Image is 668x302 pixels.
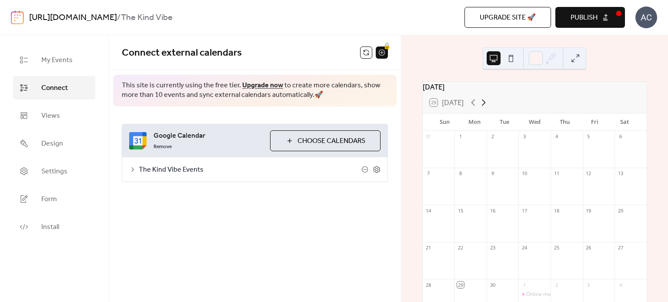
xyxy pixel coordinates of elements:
div: 2 [489,133,496,140]
div: 2 [553,282,560,288]
span: Connect [41,83,68,93]
a: Form [13,187,95,211]
div: 7 [425,170,432,177]
div: 12 [585,170,592,177]
div: 31 [425,133,432,140]
a: Settings [13,159,95,183]
span: Choose Calendars [297,136,365,146]
div: Online meetup via Zoom [526,291,585,298]
a: Views [13,104,95,127]
div: 30 [489,282,496,288]
span: The Kind Vibe Events [139,165,361,175]
a: [URL][DOMAIN_NAME] [29,10,117,26]
img: logo [11,10,24,24]
div: 3 [585,282,592,288]
div: AC [635,7,657,28]
div: 16 [489,207,496,214]
div: 28 [425,282,432,288]
div: 18 [553,207,560,214]
div: Fri [580,113,610,131]
span: This site is currently using the free tier. to create more calendars, show more than 10 events an... [122,81,388,100]
span: Settings [41,166,67,177]
div: 19 [585,207,592,214]
div: 15 [457,207,464,214]
a: Upgrade now [242,79,283,92]
div: 22 [457,245,464,251]
button: Choose Calendars [270,130,381,151]
div: 6 [617,133,624,140]
span: Design [41,139,63,149]
div: 20 [617,207,624,214]
div: Tue [490,113,520,131]
div: 1 [521,282,528,288]
div: 14 [425,207,432,214]
span: Form [41,194,57,205]
b: / [117,10,121,26]
div: 13 [617,170,624,177]
div: 11 [553,170,560,177]
div: [DATE] [423,82,647,92]
div: 17 [521,207,528,214]
div: Sat [610,113,640,131]
div: 3 [521,133,528,140]
div: 25 [553,245,560,251]
span: Install [41,222,59,232]
div: 9 [489,170,496,177]
div: Sun [430,113,460,131]
div: 29 [457,282,464,288]
a: My Events [13,48,95,72]
a: Design [13,132,95,155]
div: 5 [585,133,592,140]
div: 24 [521,245,528,251]
span: Remove [154,143,172,150]
b: The Kind Vibe [121,10,173,26]
div: Mon [460,113,490,131]
div: 23 [489,245,496,251]
span: Upgrade site 🚀 [480,13,536,23]
button: Upgrade site 🚀 [464,7,551,28]
div: 8 [457,170,464,177]
div: 10 [521,170,528,177]
div: 1 [457,133,464,140]
div: 26 [585,245,592,251]
div: 27 [617,245,624,251]
div: 4 [553,133,560,140]
a: Connect [13,76,95,100]
span: My Events [41,55,73,66]
span: Connect external calendars [122,43,242,63]
a: Install [13,215,95,239]
div: Thu [550,113,580,131]
div: Online meetup via Zoom [518,291,551,298]
span: Publish [571,13,598,23]
div: 21 [425,245,432,251]
span: Views [41,111,60,121]
div: Wed [520,113,550,131]
span: Google Calendar [154,131,263,141]
img: google [129,132,147,149]
div: 4 [617,282,624,288]
button: Publish [555,7,625,28]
